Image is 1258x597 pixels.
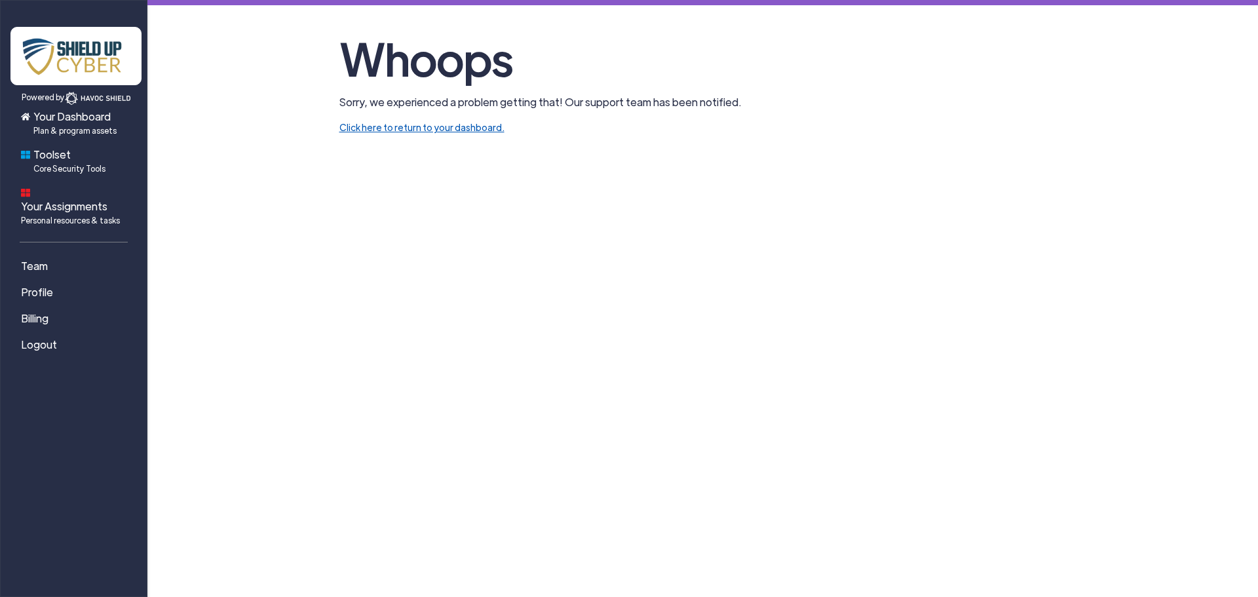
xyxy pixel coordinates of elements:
[10,27,142,85] img: x7pemu0IxLxkcbZJZdzx2HwkaHwO9aaLS0XkQIJL.png
[10,279,142,305] a: Profile
[339,26,1067,89] h1: Whoops
[21,150,30,159] img: foundations-icon.svg
[21,112,30,121] img: home-icon.svg
[33,147,105,174] span: Toolset
[33,163,105,174] span: Core Security Tools
[10,142,142,180] a: ToolsetCore Security Tools
[21,337,57,353] span: Logout
[339,121,505,133] a: Click here to return to your dashboard.
[10,27,142,105] a: Powered by
[21,214,120,226] span: Personal resources & tasks
[10,332,142,358] a: Logout
[10,180,142,231] a: Your AssignmentsPersonal resources & tasks
[65,92,130,105] img: havoc-shield-logo-white.svg
[1040,455,1258,597] iframe: Chat Widget
[22,92,65,102] span: Powered by
[339,94,1067,110] p: Sorry, we experienced a problem getting that! Our support team has been notified.
[10,253,142,279] a: Team
[21,258,48,274] span: Team
[21,311,48,326] span: Billing
[10,305,142,332] a: Billing
[10,104,142,142] a: Your DashboardPlan & program assets
[21,284,53,300] span: Profile
[21,188,30,197] img: dashboard-icon.svg
[33,125,117,136] span: Plan & program assets
[33,109,117,136] span: Your Dashboard
[21,199,120,226] span: Your Assignments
